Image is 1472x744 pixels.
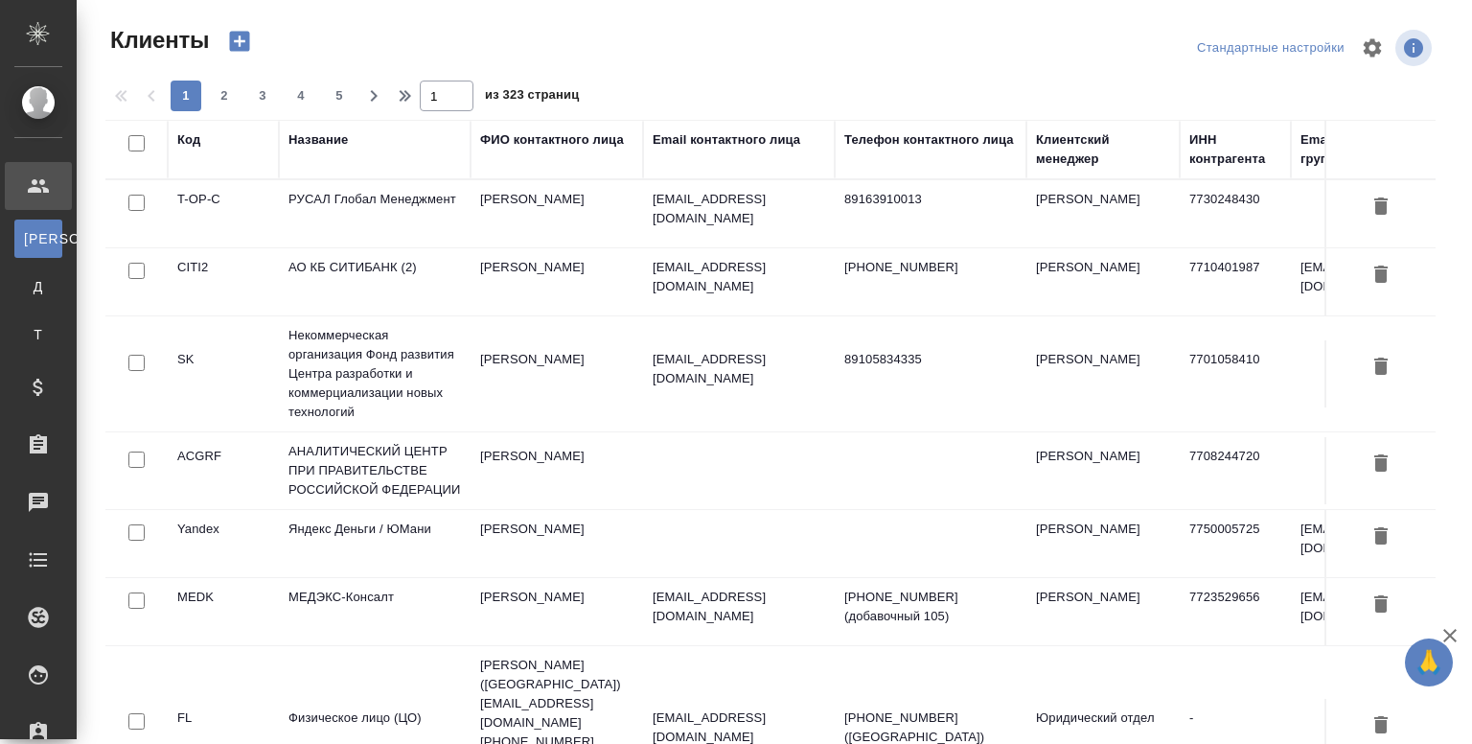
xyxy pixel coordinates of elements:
p: [PHONE_NUMBER] [844,258,1017,277]
a: [PERSON_NAME] [14,220,62,258]
td: CITI2 [168,248,279,315]
td: Яндекс Деньги / ЮМани [279,510,471,577]
td: ACGRF [168,437,279,504]
td: T-OP-C [168,180,279,247]
button: 3 [247,81,278,111]
td: 7710401987 [1180,248,1291,315]
td: [PERSON_NAME] [1026,180,1180,247]
div: Клиентский менеджер [1036,130,1170,169]
p: [EMAIL_ADDRESS][DOMAIN_NAME] [653,258,825,296]
a: Т [14,315,62,354]
p: [EMAIL_ADDRESS][DOMAIN_NAME] [653,588,825,626]
td: Некоммерческая организация Фонд развития Центра разработки и коммерциализации новых технологий [279,316,471,431]
td: [PERSON_NAME] [1026,437,1180,504]
button: Удалить [1365,350,1397,385]
button: Удалить [1365,190,1397,225]
span: 🙏 [1413,642,1445,683]
td: Yandex [168,510,279,577]
td: [EMAIL_ADDRESS][DOMAIN_NAME] [1291,510,1463,577]
button: Создать [217,25,263,58]
div: Email контактного лица [653,130,800,150]
td: MEDK [168,578,279,645]
span: 3 [247,86,278,105]
button: Удалить [1365,588,1397,623]
a: Д [14,267,62,306]
p: 89163910013 [844,190,1017,209]
td: РУСАЛ Глобал Менеджмент [279,180,471,247]
td: [PERSON_NAME] [1026,510,1180,577]
td: 7730248430 [1180,180,1291,247]
span: Т [24,325,53,344]
button: Удалить [1365,709,1397,744]
td: [PERSON_NAME] [1026,340,1180,407]
p: [EMAIL_ADDRESS][DOMAIN_NAME] [653,350,825,388]
td: АО КБ СИТИБАНК (2) [279,248,471,315]
span: [PERSON_NAME] [24,229,53,248]
td: [PERSON_NAME] [1026,578,1180,645]
td: 7708244720 [1180,437,1291,504]
span: Настроить таблицу [1349,25,1395,71]
div: ИНН контрагента [1189,130,1281,169]
div: Email клиентской группы [1300,130,1454,169]
button: 5 [324,81,355,111]
td: [PERSON_NAME] [471,437,643,504]
span: Посмотреть информацию [1395,30,1436,66]
span: 2 [209,86,240,105]
div: split button [1192,34,1349,63]
button: 🙏 [1405,639,1453,686]
td: [PERSON_NAME] [471,510,643,577]
td: 7701058410 [1180,340,1291,407]
td: 7750005725 [1180,510,1291,577]
button: Удалить [1365,447,1397,482]
button: 4 [286,81,316,111]
div: ФИО контактного лица [480,130,624,150]
p: [EMAIL_ADDRESS][DOMAIN_NAME] [653,190,825,228]
div: Код [177,130,200,150]
span: Д [24,277,53,296]
span: 5 [324,86,355,105]
td: АНАЛИТИЧЕСКИЙ ЦЕНТР ПРИ ПРАВИТЕЛЬСТВЕ РОССИЙСКОЙ ФЕДЕРАЦИИ [279,432,471,509]
span: Клиенты [105,25,209,56]
td: [PERSON_NAME] [471,340,643,407]
div: Телефон контактного лица [844,130,1014,150]
td: [PERSON_NAME] [1026,248,1180,315]
button: Удалить [1365,520,1397,555]
td: [PERSON_NAME] [471,248,643,315]
td: [EMAIL_ADDRESS][DOMAIN_NAME] [1291,578,1463,645]
td: [EMAIL_ADDRESS][DOMAIN_NAME] [1291,248,1463,315]
span: 4 [286,86,316,105]
td: [PERSON_NAME] [471,578,643,645]
p: [PHONE_NUMBER] (добавочный 105) [844,588,1017,626]
span: из 323 страниц [485,83,579,111]
td: SK [168,340,279,407]
td: 7723529656 [1180,578,1291,645]
td: МЕДЭКС-Консалт [279,578,471,645]
div: Название [288,130,348,150]
button: Удалить [1365,258,1397,293]
p: 89105834335 [844,350,1017,369]
td: [PERSON_NAME] [471,180,643,247]
button: 2 [209,81,240,111]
